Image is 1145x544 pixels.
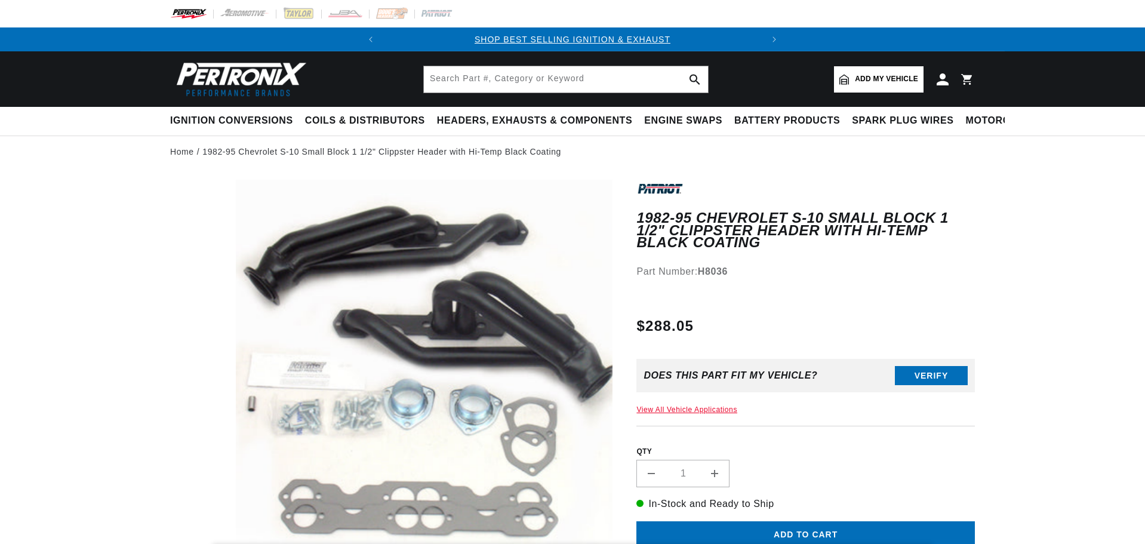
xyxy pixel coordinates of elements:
a: 1982-95 Chevrolet S-10 Small Block 1 1/2" Clippster Header with Hi-Temp Black Coating [202,145,561,158]
a: SHOP BEST SELLING IGNITION & EXHAUST [475,35,670,44]
a: Home [170,145,194,158]
label: QTY [636,447,975,457]
div: Does This part fit My vehicle? [644,370,817,381]
span: Spark Plug Wires [852,115,953,127]
span: Motorcycle [966,115,1037,127]
span: Add my vehicle [855,73,918,85]
summary: Headers, Exhausts & Components [431,107,638,135]
h1: 1982-95 Chevrolet S-10 Small Block 1 1/2" Clippster Header with Hi-Temp Black Coating [636,212,975,248]
button: Translation missing: en.sections.announcements.next_announcement [762,27,786,51]
summary: Engine Swaps [638,107,728,135]
p: In-Stock and Ready to Ship [636,496,975,512]
summary: Spark Plug Wires [846,107,959,135]
span: Battery Products [734,115,840,127]
strong: H8036 [698,266,728,276]
span: Coils & Distributors [305,115,425,127]
img: Pertronix [170,59,307,100]
summary: Motorcycle [960,107,1043,135]
div: Announcement [383,33,762,46]
slideshow-component: Translation missing: en.sections.announcements.announcement_bar [140,27,1005,51]
a: Add my vehicle [834,66,924,93]
summary: Ignition Conversions [170,107,299,135]
a: View All Vehicle Applications [636,405,737,414]
span: $288.05 [636,315,694,337]
div: 1 of 2 [383,33,762,46]
summary: Battery Products [728,107,846,135]
span: Ignition Conversions [170,115,293,127]
summary: Coils & Distributors [299,107,431,135]
span: Headers, Exhausts & Components [437,115,632,127]
nav: breadcrumbs [170,145,975,158]
span: Engine Swaps [644,115,722,127]
input: Search Part #, Category or Keyword [424,66,708,93]
button: search button [682,66,708,93]
div: Part Number: [636,264,975,279]
button: Translation missing: en.sections.announcements.previous_announcement [359,27,383,51]
button: Verify [895,366,968,385]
